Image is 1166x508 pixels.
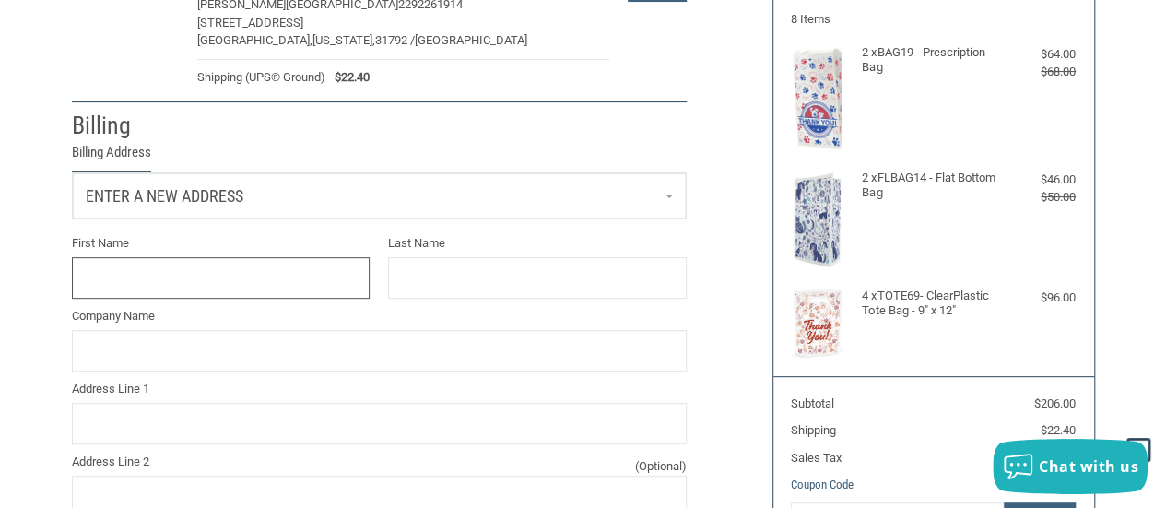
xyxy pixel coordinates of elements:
[197,68,325,87] span: Shipping (UPS® Ground)
[72,380,687,398] label: Address Line 1
[862,171,1000,201] h4: 2 x FLBAG14 - Flat Bottom Bag
[1005,188,1076,207] div: $50.00
[1041,423,1076,437] span: $22.40
[862,45,1000,76] h4: 2 x BAG19 - Prescription Bag
[1039,456,1138,477] span: Chat with us
[375,33,415,47] span: 31792 /
[791,12,1076,27] h3: 8 Items
[993,439,1148,494] button: Chat with us
[312,33,375,47] span: [US_STATE],
[791,396,834,410] span: Subtotal
[72,234,371,253] label: First Name
[862,289,1000,319] h4: 4 x TOTE69- ClearPlastic Tote Bag - 9" x 12"
[1005,45,1076,64] div: $64.00
[791,478,854,491] a: Coupon Code
[791,423,836,437] span: Shipping
[415,33,527,47] span: [GEOGRAPHIC_DATA]
[1005,289,1076,307] div: $96.00
[791,451,842,465] span: Sales Tax
[325,68,370,87] span: $22.40
[1005,171,1076,189] div: $46.00
[1034,396,1076,410] span: $206.00
[1005,63,1076,81] div: $68.00
[73,173,686,219] a: Enter or select a different address
[635,457,687,476] small: (Optional)
[86,186,243,206] span: Enter a new address
[72,142,151,172] legend: Billing Address
[388,234,687,253] label: Last Name
[72,453,687,471] label: Address Line 2
[197,16,303,30] span: [STREET_ADDRESS]
[72,307,687,325] label: Company Name
[72,111,180,141] h2: Billing
[197,33,312,47] span: [GEOGRAPHIC_DATA],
